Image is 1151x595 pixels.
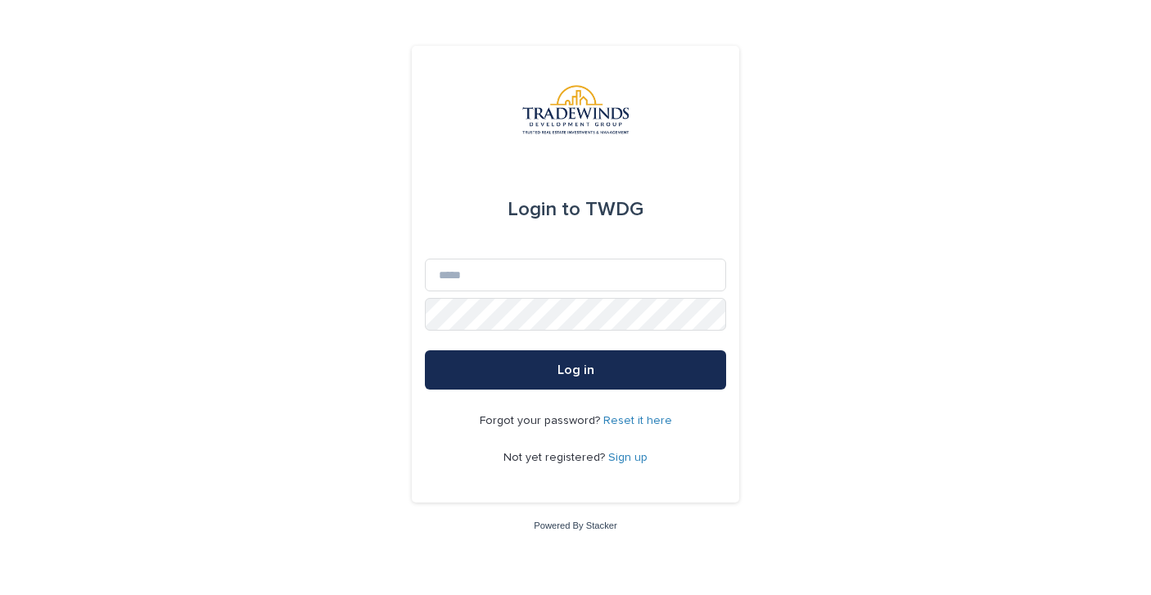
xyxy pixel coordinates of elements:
[503,452,608,463] span: Not yet registered?
[534,521,616,530] a: Powered By Stacker
[480,415,603,426] span: Forgot your password?
[603,415,672,426] a: Reset it here
[557,363,594,376] span: Log in
[508,187,643,232] div: TWDG
[608,452,648,463] a: Sign up
[425,350,726,390] button: Log in
[522,85,630,134] img: 1GCq2oTSZCuDKsr8mZhq
[508,200,580,219] span: Login to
